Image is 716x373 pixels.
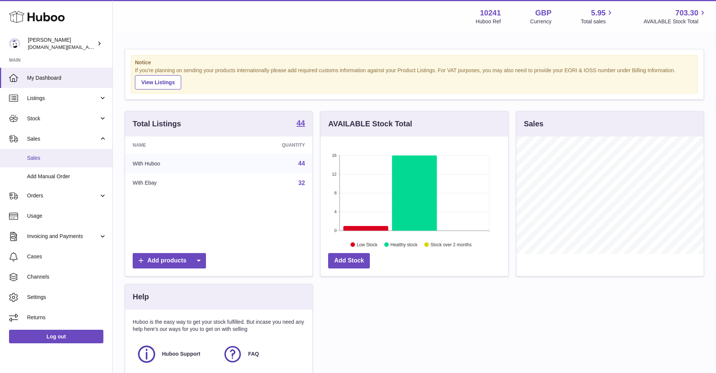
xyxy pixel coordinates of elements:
[357,242,378,247] text: Low Stock
[133,253,206,268] a: Add products
[28,36,95,51] div: [PERSON_NAME]
[332,172,337,176] text: 12
[643,8,707,25] a: 703.30 AVAILABLE Stock Total
[675,8,698,18] span: 703.30
[335,191,337,195] text: 8
[27,115,99,122] span: Stock
[335,228,337,233] text: 0
[328,253,370,268] a: Add Stock
[332,153,337,158] text: 16
[524,119,543,129] h3: Sales
[297,119,305,127] strong: 44
[162,350,200,358] span: Huboo Support
[298,160,305,167] a: 44
[591,8,606,18] span: 5.95
[535,8,551,18] strong: GBP
[27,155,107,162] span: Sales
[328,119,412,129] h3: AVAILABLE Stock Total
[480,8,501,18] strong: 10241
[135,75,181,89] a: View Listings
[125,154,224,173] td: With Huboo
[27,192,99,199] span: Orders
[27,273,107,281] span: Channels
[9,330,103,343] a: Log out
[136,344,215,364] a: Huboo Support
[27,294,107,301] span: Settings
[27,314,107,321] span: Returns
[125,173,224,193] td: With Ebay
[135,67,694,89] div: If you're planning on sending your products internationally please add required customs informati...
[9,38,20,49] img: londonaquatics.online@gmail.com
[335,209,337,214] text: 4
[27,233,99,240] span: Invoicing and Payments
[224,136,312,154] th: Quantity
[643,18,707,25] span: AVAILABLE Stock Total
[27,212,107,220] span: Usage
[28,44,150,50] span: [DOMAIN_NAME][EMAIL_ADDRESS][DOMAIN_NAME]
[27,95,99,102] span: Listings
[27,253,107,260] span: Cases
[27,173,107,180] span: Add Manual Order
[133,119,181,129] h3: Total Listings
[223,344,301,364] a: FAQ
[391,242,418,247] text: Healthy stock
[581,18,614,25] span: Total sales
[298,180,305,186] a: 32
[133,318,305,333] p: Huboo is the easy way to get your stock fulfilled. But incase you need any help here's our ways f...
[530,18,552,25] div: Currency
[133,292,149,302] h3: Help
[248,350,259,358] span: FAQ
[431,242,472,247] text: Stock over 2 months
[135,59,694,66] strong: Notice
[297,119,305,128] a: 44
[476,18,501,25] div: Huboo Ref
[125,136,224,154] th: Name
[27,74,107,82] span: My Dashboard
[581,8,614,25] a: 5.95 Total sales
[27,135,99,143] span: Sales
